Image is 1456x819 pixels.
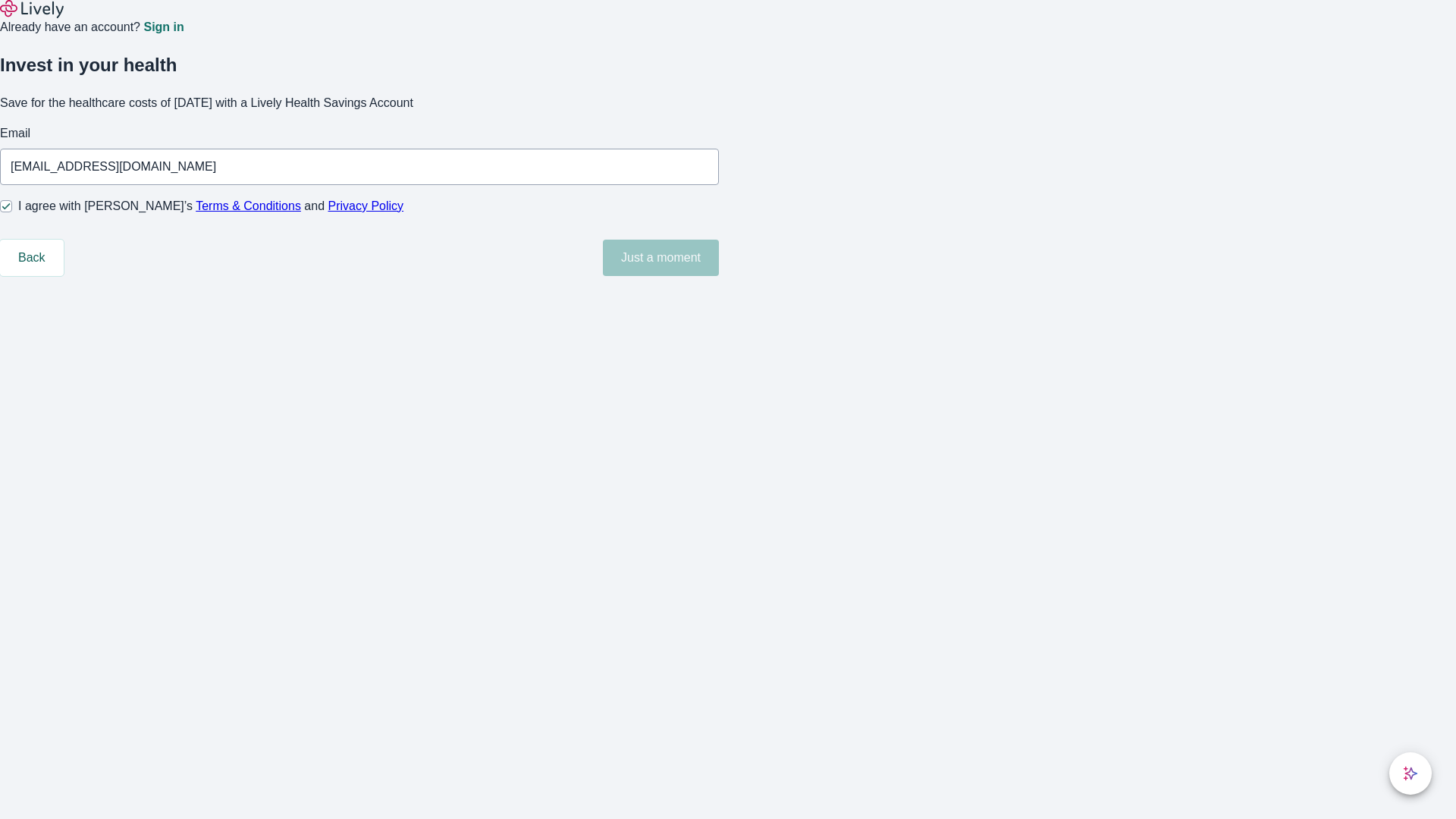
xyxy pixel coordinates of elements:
a: Terms & Conditions [196,199,301,212]
svg: Lively AI Assistant [1403,766,1418,781]
a: Privacy Policy [328,199,404,212]
span: I agree with [PERSON_NAME]’s and [18,197,403,215]
button: chat [1389,752,1432,795]
a: Sign in [143,21,184,33]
